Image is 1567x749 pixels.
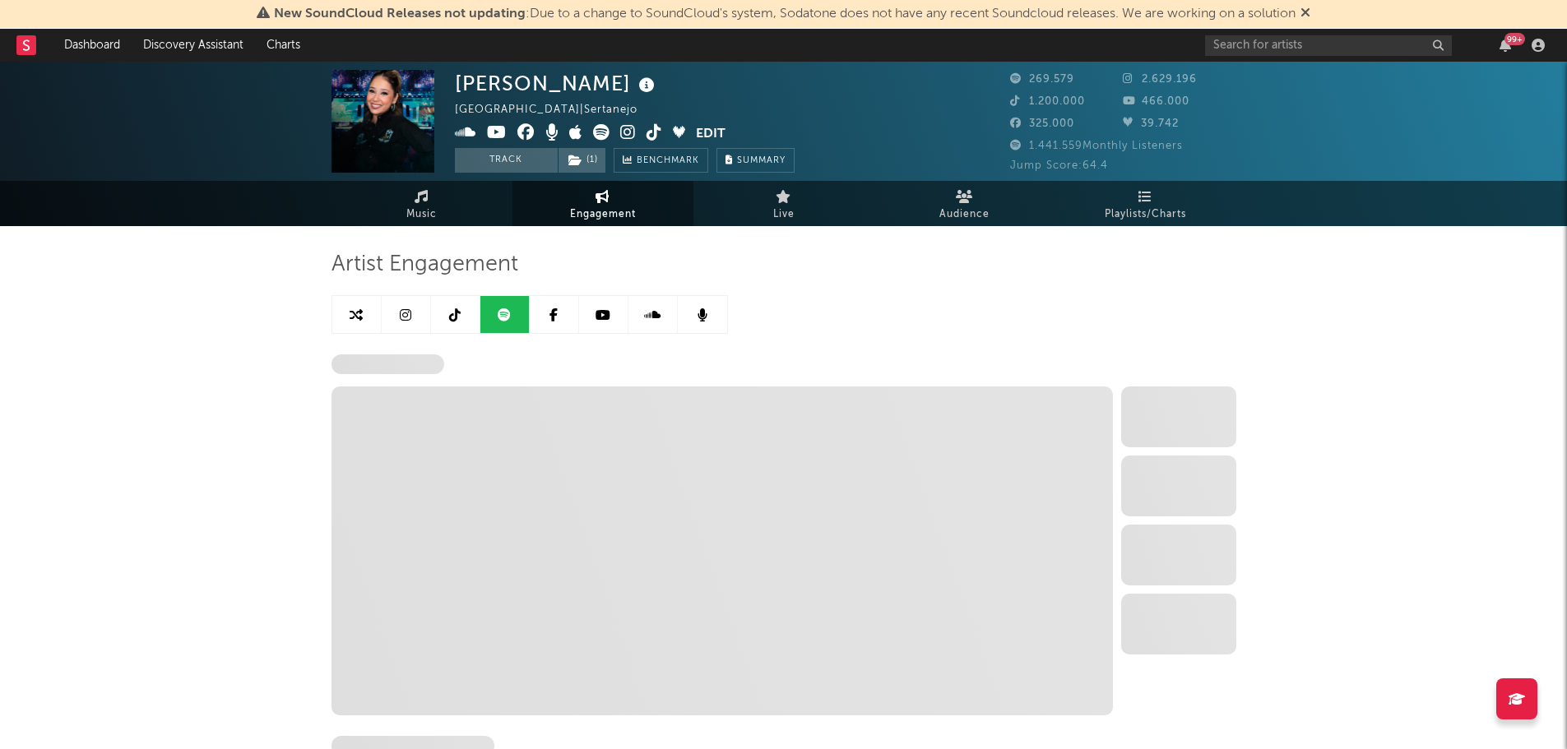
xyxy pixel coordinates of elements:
[274,7,1296,21] span: : Due to a change to SoundCloud's system, Sodatone does not have any recent Soundcloud releases. ...
[1500,39,1511,52] button: 99+
[874,181,1055,226] a: Audience
[1504,33,1525,45] div: 99 +
[1010,74,1074,85] span: 269.579
[773,205,795,224] span: Live
[1123,74,1197,85] span: 2.629.196
[455,70,659,97] div: [PERSON_NAME]
[558,148,606,173] span: ( 1 )
[455,100,656,120] div: [GEOGRAPHIC_DATA] | Sertanejo
[1010,118,1074,129] span: 325.000
[1055,181,1236,226] a: Playlists/Charts
[737,156,786,165] span: Summary
[1105,205,1186,224] span: Playlists/Charts
[939,205,990,224] span: Audience
[1205,35,1452,56] input: Search for artists
[637,151,699,171] span: Benchmark
[570,205,636,224] span: Engagement
[559,148,605,173] button: (1)
[274,7,526,21] span: New SoundCloud Releases not updating
[331,181,512,226] a: Music
[406,205,437,224] span: Music
[1123,96,1189,107] span: 466.000
[512,181,693,226] a: Engagement
[455,148,558,173] button: Track
[331,255,518,275] span: Artist Engagement
[255,29,312,62] a: Charts
[696,124,726,145] button: Edit
[614,148,708,173] a: Benchmark
[331,354,444,374] span: Spotify Followers
[1010,141,1183,151] span: 1.441.559 Monthly Listeners
[1010,96,1085,107] span: 1.200.000
[716,148,795,173] button: Summary
[1300,7,1310,21] span: Dismiss
[53,29,132,62] a: Dashboard
[693,181,874,226] a: Live
[1123,118,1179,129] span: 39.742
[132,29,255,62] a: Discovery Assistant
[1010,160,1108,171] span: Jump Score: 64.4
